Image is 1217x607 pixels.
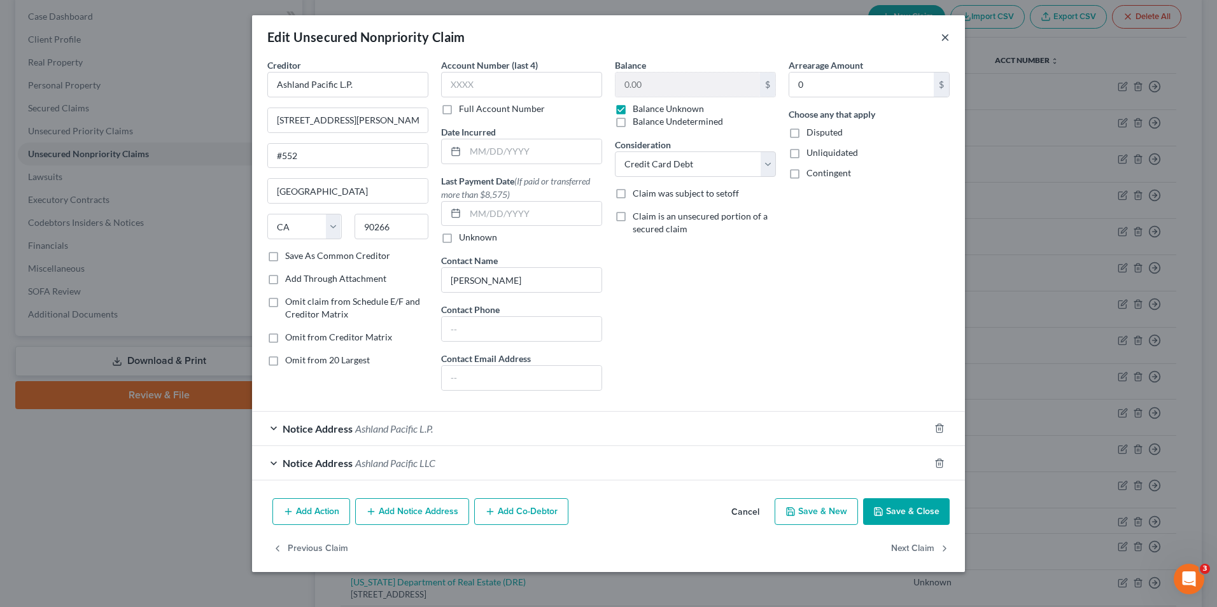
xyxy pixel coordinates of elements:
div: $ [934,73,949,97]
input: -- [442,366,601,390]
button: × [941,29,950,45]
label: Choose any that apply [789,108,875,121]
button: Add Notice Address [355,498,469,525]
input: MM/DD/YYYY [465,139,601,164]
label: Unknown [459,231,497,244]
input: Search creditor by name... [267,72,428,97]
input: Enter address... [268,108,428,132]
span: Disputed [806,127,843,137]
label: Save As Common Creditor [285,249,390,262]
label: Date Incurred [441,125,496,139]
input: Apt, Suite, etc... [268,144,428,168]
label: Add Through Attachment [285,272,386,285]
span: Notice Address [283,457,353,469]
button: Add Action [272,498,350,525]
span: (If paid or transferred more than $8,575) [441,176,590,200]
input: -- [442,317,601,341]
label: Contact Name [441,254,498,267]
label: Account Number (last 4) [441,59,538,72]
span: Contingent [806,167,851,178]
span: Ashland Pacific LLC [355,457,435,469]
input: Enter zip... [355,214,429,239]
label: Last Payment Date [441,174,602,201]
span: Omit from 20 Largest [285,354,370,365]
button: Add Co-Debtor [474,498,568,525]
span: Omit claim from Schedule E/F and Creditor Matrix [285,296,420,319]
button: Save & New [775,498,858,525]
input: 0.00 [616,73,760,97]
input: Enter city... [268,179,428,203]
label: Balance Unknown [633,102,704,115]
button: Previous Claim [272,535,348,562]
button: Cancel [721,499,770,525]
span: Creditor [267,60,301,71]
span: Notice Address [283,422,353,435]
span: Omit from Creditor Matrix [285,331,392,342]
label: Balance Undetermined [633,115,723,128]
label: Contact Email Address [441,352,531,365]
input: -- [442,268,601,292]
span: Unliquidated [806,147,858,158]
span: Claim is an unsecured portion of a secured claim [633,211,768,234]
input: 0.00 [789,73,934,97]
label: Full Account Number [459,102,545,115]
label: Consideration [615,138,671,151]
button: Next Claim [891,535,950,562]
span: 3 [1200,564,1210,574]
input: MM/DD/YYYY [465,202,601,226]
span: Claim was subject to setoff [633,188,739,199]
span: Ashland Pacific L.P. [355,422,433,435]
label: Balance [615,59,646,72]
button: Save & Close [863,498,950,525]
iframe: Intercom live chat [1174,564,1204,594]
input: XXXX [441,72,602,97]
label: Arrearage Amount [789,59,863,72]
div: $ [760,73,775,97]
div: Edit Unsecured Nonpriority Claim [267,28,465,46]
label: Contact Phone [441,303,500,316]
